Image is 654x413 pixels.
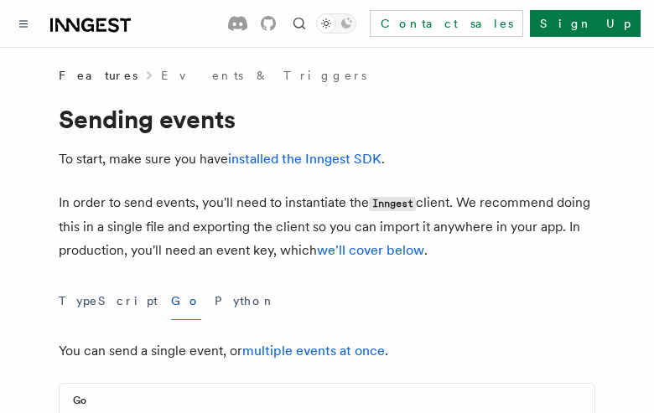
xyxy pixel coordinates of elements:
[316,13,356,34] button: Toggle dark mode
[228,151,381,167] a: installed the Inngest SDK
[59,191,595,262] p: In order to send events, you'll need to instantiate the client. We recommend doing this in a sing...
[215,282,276,320] button: Python
[289,13,309,34] button: Find something...
[317,242,424,258] a: we'll cover below
[73,394,86,407] h3: Go
[59,339,595,363] p: You can send a single event, or .
[161,67,366,84] a: Events & Triggers
[59,104,595,134] h1: Sending events
[59,147,595,171] p: To start, make sure you have .
[59,282,158,320] button: TypeScript
[530,10,641,37] a: Sign Up
[370,10,523,37] a: Contact sales
[171,282,201,320] button: Go
[242,343,385,359] a: multiple events at once
[59,67,138,84] span: Features
[369,197,416,211] code: Inngest
[13,13,34,34] button: Toggle navigation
